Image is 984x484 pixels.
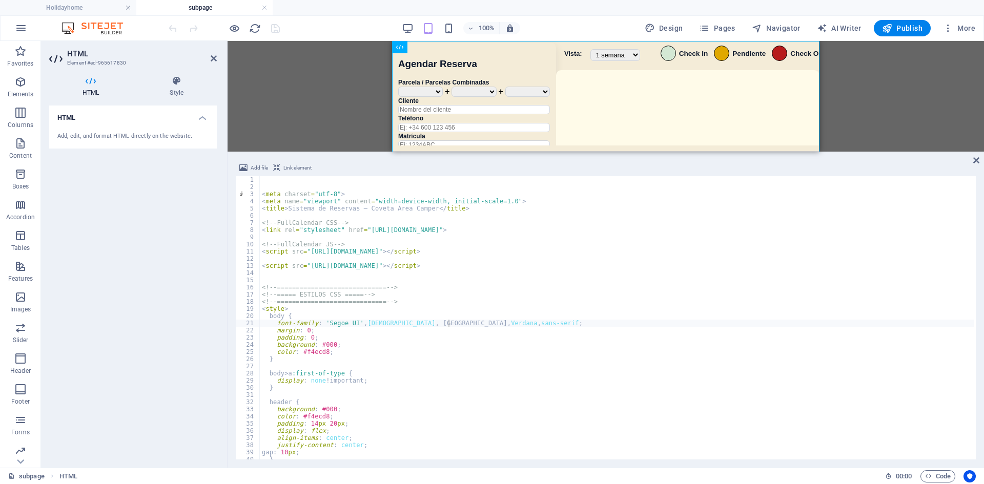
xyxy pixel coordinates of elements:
p: Features [8,275,33,283]
div: 40 [236,456,260,463]
p: Footer [11,397,30,406]
a: Click to cancel selection. Double-click to open Pages [8,470,45,482]
span: Click to select. Double-click to edit [59,470,77,482]
span: AI Writer [817,23,862,33]
img: Editor Logo [59,22,136,34]
span: Pages [699,23,735,33]
div: 31 [236,391,260,398]
div: 35 [236,420,260,427]
div: 28 [236,370,260,377]
div: 22 [236,327,260,334]
div: 16 [236,284,260,291]
input: Nombre del cliente [6,64,158,73]
span: Publish [882,23,922,33]
div: 26 [236,355,260,363]
button: Navigator [748,20,805,36]
div: 36 [236,427,260,434]
input: Ej: 1234ABC [6,99,158,109]
div: 11 [236,248,260,255]
div: 29 [236,377,260,384]
div: 34 [236,413,260,420]
nav: breadcrumb [59,470,77,482]
p: Tables [11,244,30,252]
div: 21 [236,320,260,327]
div: 5 [236,205,260,212]
div: 37 [236,434,260,441]
span: Add file [251,162,268,174]
div: 4 [236,198,260,205]
div: 14 [236,269,260,277]
div: 15 [236,277,260,284]
button: Usercentrics [963,470,976,482]
p: Content [9,152,32,160]
p: Header [10,367,31,375]
p: Accordion [6,213,35,221]
i: Reload page [249,23,261,34]
h4: subpage [136,2,273,13]
button: More [939,20,979,36]
div: 8 [236,226,260,234]
button: Pages [695,20,739,36]
p: Favorites [7,59,33,68]
button: Link element [272,162,313,174]
p: Columns [8,121,33,129]
button: reload [249,22,261,34]
button: Add file [238,162,270,174]
p: Images [10,305,31,313]
div: 27 [236,363,260,370]
div: 18 [236,298,260,305]
div: 17 [236,291,260,298]
h4: HTML [49,106,217,124]
button: AI Writer [813,20,866,36]
div: 20 [236,312,260,320]
button: 100% [463,22,500,34]
span: Design [645,23,683,33]
div: 33 [236,406,260,413]
div: 32 [236,398,260,406]
h6: Session time [885,470,912,482]
input: Ej: +34 600 123 456 [6,82,158,91]
span: Link element [283,162,312,174]
div: 7 [236,219,260,226]
h2: HTML [67,49,217,58]
h3: Element #ed-965617830 [67,58,196,68]
button: Publish [874,20,931,36]
div: 19 [236,305,260,312]
div: 3 [236,191,260,198]
span: : [903,472,905,480]
div: 38 [236,441,260,449]
p: Slider [13,336,29,344]
div: 12 [236,255,260,262]
span: 00 00 [896,470,912,482]
span: Navigator [752,23,801,33]
div: Add, edit, and format HTML directly on the website. [57,132,209,141]
button: Design [641,20,687,36]
div: 23 [236,334,260,341]
p: Elements [8,90,34,98]
div: 1 [236,176,260,183]
div: 24 [236,341,260,348]
div: Design (Ctrl+Alt+Y) [641,20,687,36]
h4: Style [136,76,217,97]
div: 10 [236,241,260,248]
div: 9 [236,234,260,241]
div: 30 [236,384,260,391]
div: 39 [236,449,260,456]
div: 2 [236,183,260,191]
i: On resize automatically adjust zoom level to fit chosen device. [505,24,515,33]
span: More [943,23,975,33]
button: Code [920,470,955,482]
div: 13 [236,262,260,269]
span: Code [925,470,951,482]
p: Boxes [12,182,29,191]
p: Forms [11,428,30,436]
button: Click here to leave preview mode and continue editing [228,22,240,34]
div: 6 [236,212,260,219]
div: 25 [236,348,260,355]
h4: HTML [49,76,136,97]
h6: 100% [479,22,495,34]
